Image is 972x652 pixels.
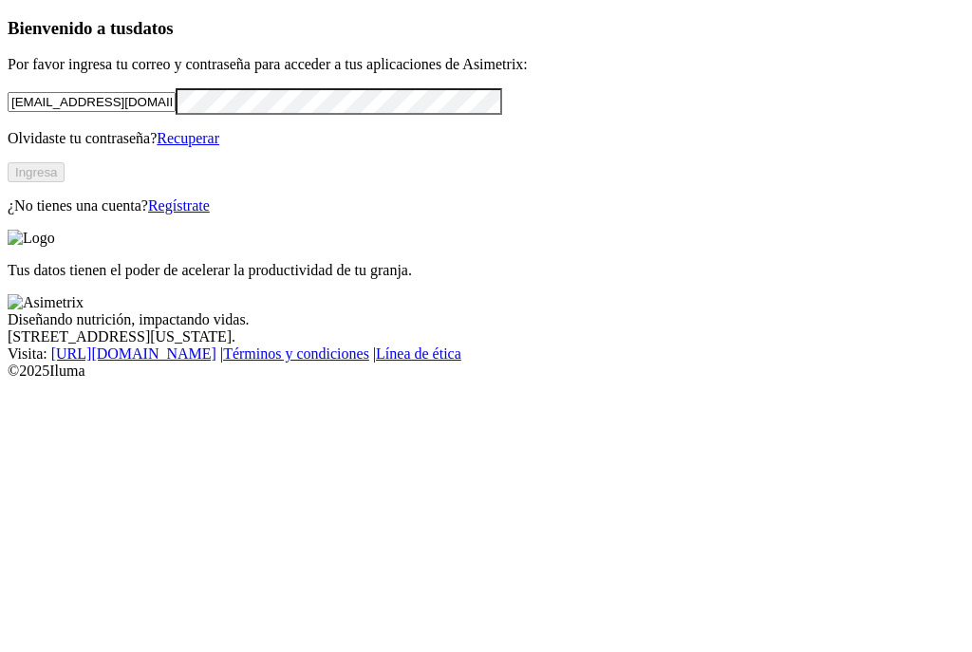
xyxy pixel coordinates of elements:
[157,130,219,146] a: Recuperar
[8,130,964,147] p: Olvidaste tu contraseña?
[8,18,964,39] h3: Bienvenido a tus
[223,345,369,362] a: Términos y condiciones
[51,345,216,362] a: [URL][DOMAIN_NAME]
[8,328,964,345] div: [STREET_ADDRESS][US_STATE].
[8,230,55,247] img: Logo
[8,345,964,363] div: Visita : | |
[133,18,174,38] span: datos
[8,162,65,182] button: Ingresa
[8,363,964,380] div: © 2025 Iluma
[376,345,461,362] a: Línea de ética
[8,262,964,279] p: Tus datos tienen el poder de acelerar la productividad de tu granja.
[8,294,84,311] img: Asimetrix
[8,197,964,214] p: ¿No tienes una cuenta?
[148,197,210,214] a: Regístrate
[8,56,964,73] p: Por favor ingresa tu correo y contraseña para acceder a tus aplicaciones de Asimetrix:
[8,92,176,112] input: Tu correo
[8,311,964,328] div: Diseñando nutrición, impactando vidas.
